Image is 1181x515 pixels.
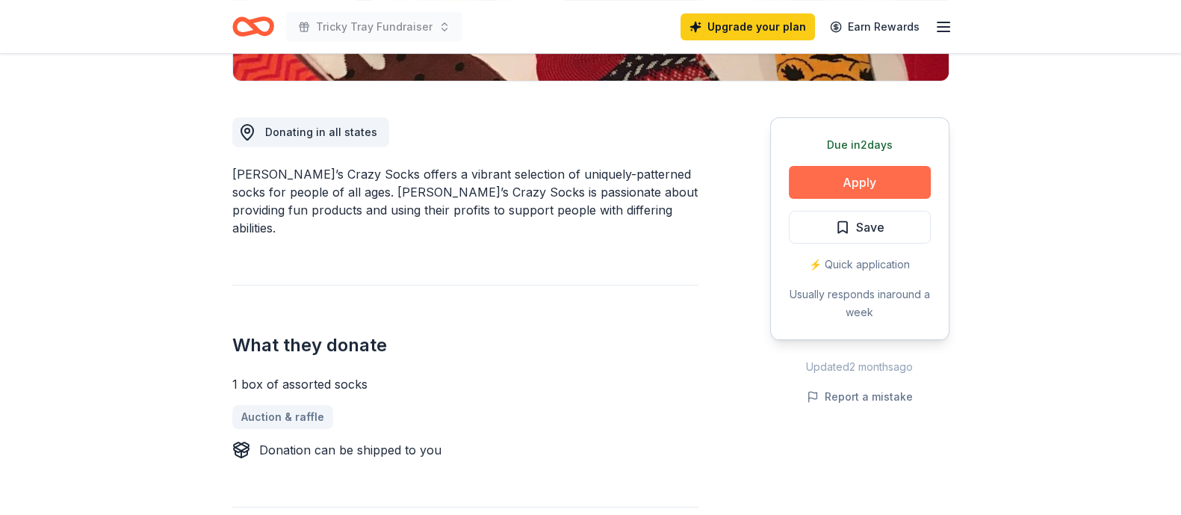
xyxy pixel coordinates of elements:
div: Due in 2 days [789,136,931,154]
a: Earn Rewards [821,13,929,40]
a: Auction & raffle [232,405,333,429]
div: ⚡️ Quick application [789,256,931,274]
button: Apply [789,166,931,199]
span: Tricky Tray Fundraiser [316,18,433,36]
div: Donation can be shipped to you [259,441,441,459]
div: [PERSON_NAME]’s Crazy Socks offers a vibrant selection of uniquely-patterned socks for people of ... [232,165,698,237]
div: Usually responds in around a week [789,286,931,321]
a: Upgrade your plan [681,13,815,40]
button: Report a mistake [807,388,913,406]
a: Home [232,9,274,44]
span: Donating in all states [265,126,377,138]
div: 1 box of assorted socks [232,375,698,393]
button: Save [789,211,931,244]
span: Save [856,218,884,237]
div: Updated 2 months ago [770,358,949,376]
button: Tricky Tray Fundraiser [286,12,462,42]
h2: What they donate [232,333,698,357]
